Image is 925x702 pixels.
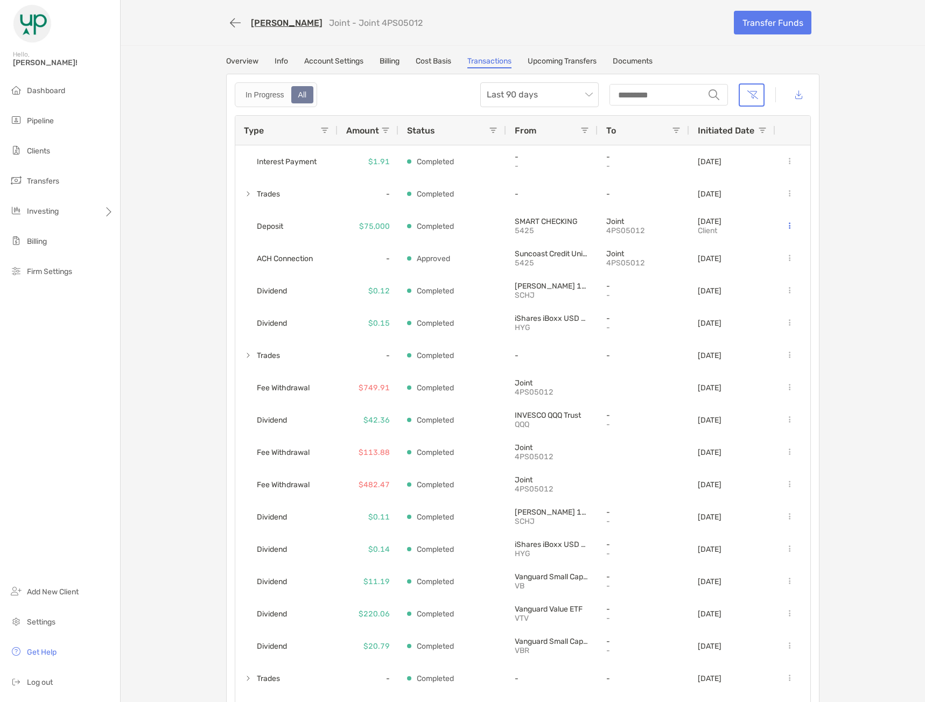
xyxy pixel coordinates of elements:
p: $0.15 [368,317,390,330]
p: Joint [515,443,589,452]
p: - [515,152,589,162]
p: Joint [606,217,681,226]
span: Status [407,125,435,136]
p: Completed [417,317,454,330]
p: - [515,674,589,683]
p: [DATE] [698,642,721,651]
span: Billing [27,237,47,246]
button: Clear filters [739,83,765,107]
p: Completed [417,607,454,621]
p: Completed [417,220,454,233]
p: Vanguard Value ETF [515,605,589,614]
span: Last 90 days [487,83,592,107]
a: Billing [380,57,400,68]
img: clients icon [10,144,23,157]
p: Completed [417,672,454,685]
span: Dividend [257,411,287,429]
p: - [606,549,681,558]
span: Transfers [27,177,59,186]
p: [DATE] [698,383,721,392]
p: $0.11 [368,510,390,524]
span: Dashboard [27,86,65,95]
span: Trades [257,185,280,203]
a: [PERSON_NAME] [251,18,323,28]
div: - [338,662,398,694]
span: ACH Connection [257,250,313,268]
span: Investing [27,207,59,216]
p: [DATE] [698,674,721,683]
p: Completed [417,478,454,492]
img: get-help icon [10,645,23,658]
p: [DATE] [698,513,721,522]
span: Interest Payment [257,153,317,171]
span: Clients [27,146,50,156]
p: [DATE] [698,286,721,296]
a: Transactions [467,57,511,68]
p: - [606,351,681,360]
p: - [515,351,589,360]
a: Upcoming Transfers [528,57,597,68]
p: Completed [417,640,454,653]
p: - [606,540,681,549]
span: Fee Withdrawal [257,444,310,461]
p: Vanguard Small Cap Value ETF [515,637,589,646]
p: Schwab 1-5 Year Corporate Bond ETF [515,508,589,517]
p: Joint - Joint 4PS05012 [329,18,423,28]
p: - [606,314,681,323]
span: Type [244,125,264,136]
p: $482.47 [359,478,390,492]
p: - [606,420,681,429]
p: $20.79 [363,640,390,653]
p: Completed [417,187,454,201]
p: - [606,614,681,623]
span: Trades [257,670,280,687]
p: VB [515,581,589,591]
p: 5425 [515,226,589,235]
p: [DATE] [698,217,721,226]
p: SCHJ [515,291,589,300]
p: $113.88 [359,446,390,459]
p: QQQ [515,420,589,429]
p: - [606,411,681,420]
p: - [606,581,681,591]
p: - [606,508,681,517]
div: In Progress [240,87,290,102]
p: [DATE] [698,157,721,166]
span: Dividend [257,605,287,623]
p: Approved [417,252,450,265]
div: - [338,178,398,210]
img: settings icon [10,615,23,628]
span: Log out [27,678,53,687]
span: Dividend [257,637,287,655]
p: iShares iBoxx USD High Yield Corporate Bond ETF [515,540,589,549]
p: - [606,189,681,199]
p: 4PS05012 [515,388,589,397]
span: Dividend [257,573,287,591]
span: From [515,125,536,136]
p: - [606,152,681,162]
p: Completed [417,284,454,298]
p: $75,000 [359,220,390,233]
div: - [338,339,398,371]
p: [DATE] [698,577,721,586]
p: Vanguard Small Cap ETF [515,572,589,581]
p: $0.12 [368,284,390,298]
img: dashboard icon [10,83,23,96]
p: - [515,162,589,171]
span: Add New Client [27,587,79,596]
span: Pipeline [27,116,54,125]
a: Info [275,57,288,68]
a: Account Settings [304,57,363,68]
span: Settings [27,617,55,627]
div: All [292,87,313,102]
p: - [606,674,681,683]
img: add_new_client icon [10,585,23,598]
p: HYG [515,323,589,332]
p: $220.06 [359,607,390,621]
p: [DATE] [698,319,721,328]
p: 5425 [515,258,589,268]
p: Joint [606,249,681,258]
p: - [606,517,681,526]
p: Suncoast Credit Union [515,249,589,258]
p: $42.36 [363,413,390,427]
